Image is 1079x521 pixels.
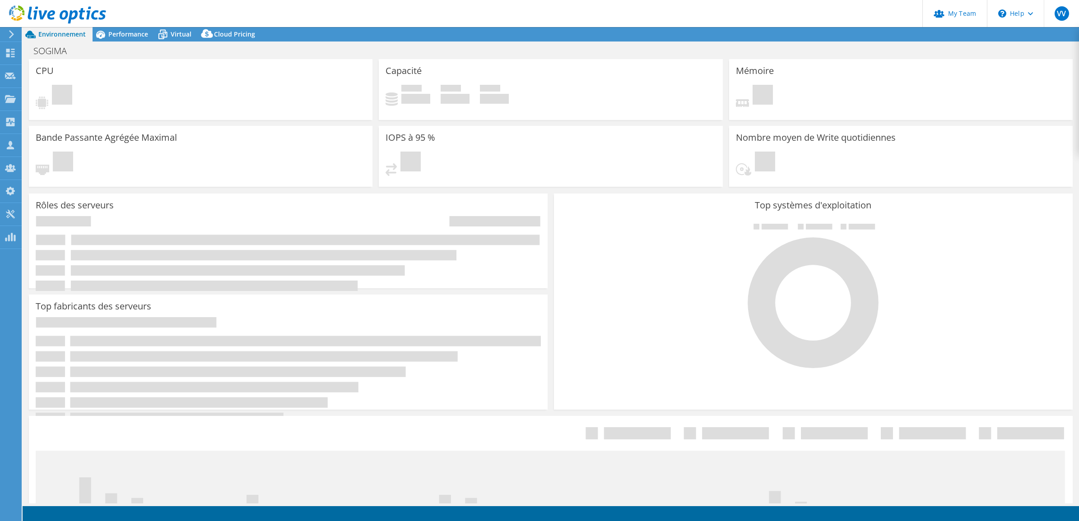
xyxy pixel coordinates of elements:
h3: Capacité [386,66,422,76]
span: Cloud Pricing [214,30,255,38]
span: En attente [755,152,775,174]
h4: 0 Gio [441,94,470,104]
h4: 0 Gio [401,94,430,104]
span: Virtual [171,30,191,38]
h3: Rôles des serveurs [36,200,114,210]
h1: SOGIMA [29,46,81,56]
span: En attente [52,85,72,107]
span: Total [480,85,500,94]
span: En attente [753,85,773,107]
svg: \n [998,9,1006,18]
h3: Mémoire [736,66,774,76]
span: VV [1055,6,1069,21]
span: Espace libre [441,85,461,94]
h3: IOPS à 95 % [386,133,435,143]
h4: 0 Gio [480,94,509,104]
span: En attente [53,152,73,174]
span: Environnement [38,30,86,38]
span: Performance [108,30,148,38]
h3: Top systèmes d'exploitation [561,200,1066,210]
h3: Nombre moyen de Write quotidiennes [736,133,896,143]
h3: Bande Passante Agrégée Maximal [36,133,177,143]
span: En attente [400,152,421,174]
h3: CPU [36,66,54,76]
span: Utilisé [401,85,422,94]
h3: Top fabricants des serveurs [36,301,151,311]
